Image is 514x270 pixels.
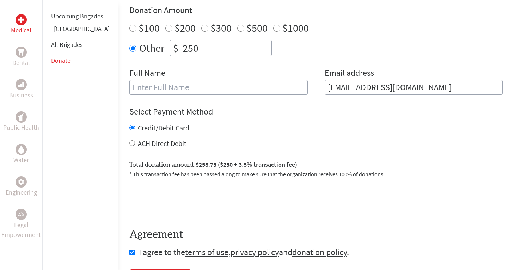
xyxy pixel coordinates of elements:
a: terms of use [185,247,228,258]
img: Engineering [18,179,24,185]
a: All Brigades [51,41,83,49]
span: I agree to the , and . [139,247,349,258]
label: $100 [139,21,160,35]
div: $ [170,40,181,56]
p: Public Health [3,123,39,133]
img: Dental [18,49,24,55]
a: privacy policy [231,247,279,258]
p: Legal Empowerment [1,220,41,240]
a: BusinessBusiness [9,79,33,100]
a: Legal EmpowermentLegal Empowerment [1,209,41,240]
a: MedicalMedical [11,14,31,35]
input: Enter Full Name [129,80,308,95]
div: Dental [16,47,27,58]
label: Full Name [129,67,165,80]
div: Legal Empowerment [16,209,27,220]
img: Business [18,82,24,87]
div: Engineering [16,176,27,188]
img: Legal Empowerment [18,212,24,216]
img: Medical [18,17,24,23]
h4: Agreement [129,228,503,241]
label: Other [139,40,164,56]
li: Upcoming Brigades [51,8,110,24]
li: Panama [51,24,110,37]
p: * This transaction fee has been passed along to make sure that the organization receives 100% of ... [129,170,503,178]
h4: Donation Amount [129,5,503,16]
a: [GEOGRAPHIC_DATA] [54,25,110,33]
p: Dental [12,58,30,68]
img: Water [18,145,24,153]
label: $300 [210,21,232,35]
span: $258.75 ($250 + 3.5% transaction fee) [196,160,297,168]
label: $200 [175,21,196,35]
h4: Select Payment Method [129,106,503,117]
input: Enter Amount [181,40,271,56]
iframe: reCAPTCHA [129,187,237,214]
p: Medical [11,25,31,35]
a: DentalDental [12,47,30,68]
p: Engineering [6,188,37,197]
div: Water [16,144,27,155]
a: WaterWater [13,144,29,165]
a: Upcoming Brigades [51,12,103,20]
a: Donate [51,56,71,65]
img: Public Health [18,113,24,121]
div: Business [16,79,27,90]
li: All Brigades [51,37,110,53]
label: Email address [325,67,374,80]
p: Business [9,90,33,100]
label: $1000 [282,21,309,35]
a: EngineeringEngineering [6,176,37,197]
div: Public Health [16,111,27,123]
input: Your Email [325,80,503,95]
a: Public HealthPublic Health [3,111,39,133]
label: ACH Direct Debit [138,139,186,148]
a: donation policy [292,247,347,258]
label: Total donation amount: [129,160,297,170]
label: Credit/Debit Card [138,123,189,132]
p: Water [13,155,29,165]
label: $500 [246,21,268,35]
div: Medical [16,14,27,25]
li: Donate [51,53,110,68]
